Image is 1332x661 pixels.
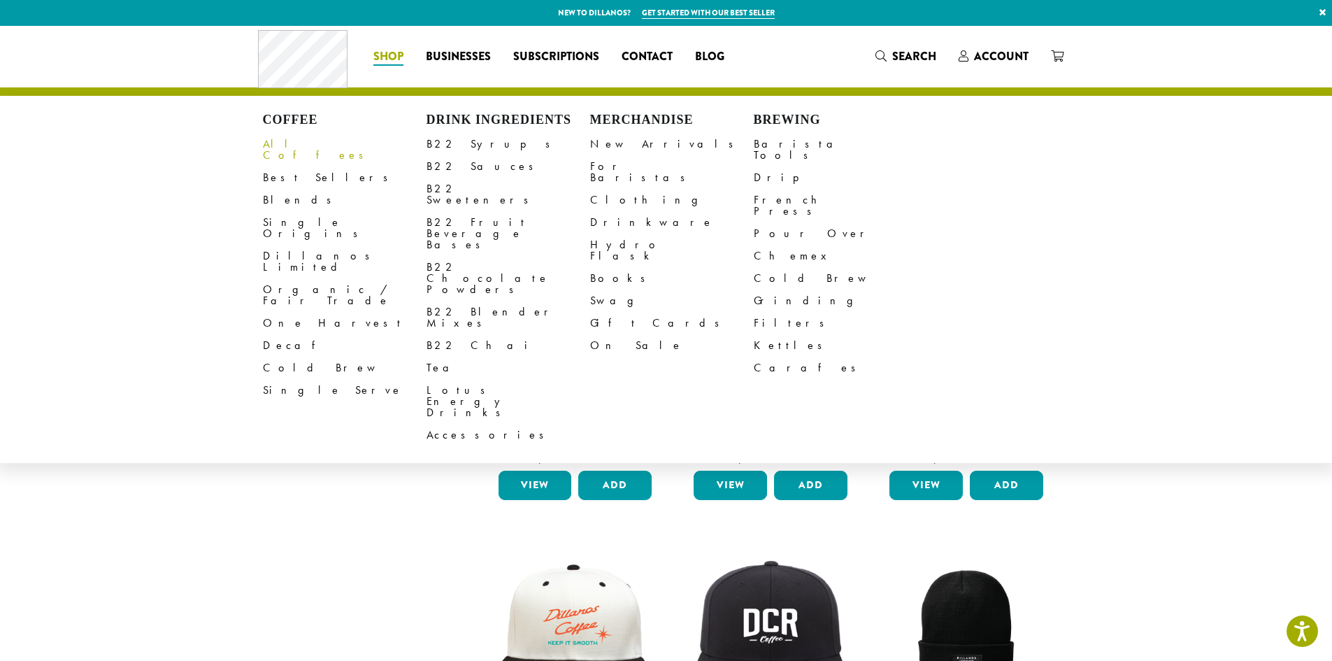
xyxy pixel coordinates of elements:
a: Gift Cards [590,312,754,334]
span: Account [974,48,1029,64]
a: Chemex [754,245,917,267]
a: Single Origins [263,211,427,245]
span: Subscriptions [513,48,599,66]
a: Shop [362,45,415,68]
a: Blends [263,189,427,211]
h4: Coffee [263,113,427,128]
a: Bodum Electric Milk Frother $30.00 [495,243,656,465]
a: Filters [754,312,917,334]
a: Search [864,45,947,68]
span: Contact [622,48,673,66]
span: Blog [695,48,724,66]
a: B22 Sauces [427,155,590,178]
h4: Drink Ingredients [427,113,590,128]
a: Decaf [263,334,427,357]
a: Organic / Fair Trade [263,278,427,312]
a: B22 Chai [427,334,590,357]
a: Get started with our best seller [642,7,775,19]
a: Bodum Handheld Milk Frother $10.00 [886,243,1047,465]
button: Add [578,471,652,500]
a: On Sale [590,334,754,357]
a: Lotus Energy Drinks [427,379,590,424]
span: Businesses [426,48,491,66]
h4: Brewing [754,113,917,128]
a: One Harvest [263,312,427,334]
a: French Press [754,189,917,222]
a: View [499,471,572,500]
a: Grinding [754,290,917,312]
span: Search [892,48,936,64]
a: Accessories [427,424,590,446]
a: B22 Chocolate Powders [427,256,590,301]
a: B22 Syrups [427,133,590,155]
a: Bodum Electric Water Kettle $25.00 [690,243,851,465]
a: Hydro Flask [590,234,754,267]
a: Cold Brew [263,357,427,379]
a: All Coffees [263,133,427,166]
a: Drip [754,166,917,189]
a: Clothing [590,189,754,211]
a: Pour Over [754,222,917,245]
a: Cold Brew [754,267,917,290]
h4: Merchandise [590,113,754,128]
a: B22 Fruit Beverage Bases [427,211,590,256]
a: For Baristas [590,155,754,189]
a: Drinkware [590,211,754,234]
a: View [889,471,963,500]
a: Dillanos Limited [263,245,427,278]
a: Kettles [754,334,917,357]
a: New Arrivals [590,133,754,155]
a: Single Serve [263,379,427,401]
a: Best Sellers [263,166,427,189]
a: Tea [427,357,590,379]
button: Add [774,471,847,500]
a: Swag [590,290,754,312]
a: Carafes [754,357,917,379]
a: View [694,471,767,500]
button: Add [970,471,1043,500]
a: B22 Sweeteners [427,178,590,211]
a: Books [590,267,754,290]
a: B22 Blender Mixes [427,301,590,334]
span: Shop [373,48,403,66]
a: Barista Tools [754,133,917,166]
